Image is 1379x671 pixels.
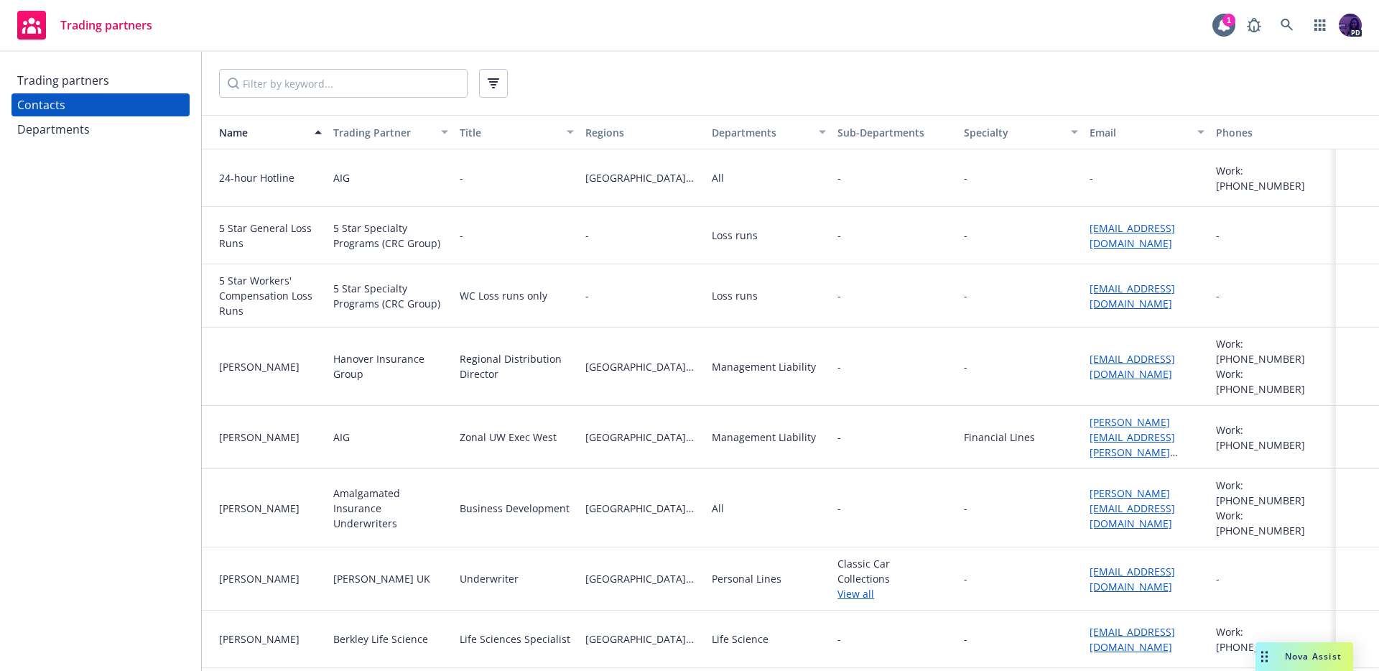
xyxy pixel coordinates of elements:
[460,571,519,586] div: Underwriter
[1090,625,1175,654] a: [EMAIL_ADDRESS][DOMAIN_NAME]
[1255,642,1353,671] button: Nova Assist
[837,170,952,185] span: -
[219,631,322,647] div: [PERSON_NAME]
[712,288,758,303] div: Loss runs
[219,170,322,185] div: 24-hour Hotline
[333,486,447,531] div: Amalgamated Insurance Underwriters
[837,556,952,571] span: Classic Car
[17,118,90,141] div: Departments
[333,351,447,381] div: Hanover Insurance Group
[1306,11,1334,40] a: Switch app
[964,170,967,185] div: -
[837,501,952,516] span: -
[328,115,453,149] button: Trading Partner
[11,5,158,45] a: Trading partners
[1216,478,1330,508] div: Work: [PHONE_NUMBER]
[460,288,547,303] div: WC Loss runs only
[585,170,700,185] span: [GEOGRAPHIC_DATA][US_STATE]
[1339,14,1362,37] img: photo
[1216,624,1330,654] div: Work: [PHONE_NUMBER]
[1090,282,1175,310] a: [EMAIL_ADDRESS][DOMAIN_NAME]
[1222,14,1235,27] div: 1
[585,288,700,303] span: -
[1084,115,1209,149] button: Email
[219,430,322,445] div: [PERSON_NAME]
[333,125,432,140] div: Trading Partner
[1090,415,1175,474] a: [PERSON_NAME][EMAIL_ADDRESS][PERSON_NAME][DOMAIN_NAME]
[964,430,1035,445] div: Financial Lines
[712,430,816,445] div: Management Liability
[706,115,832,149] button: Departments
[837,631,841,647] span: -
[1090,565,1175,593] a: [EMAIL_ADDRESS][DOMAIN_NAME]
[219,273,322,318] div: 5 Star Workers' Compensation Loss Runs
[219,69,468,98] input: Filter by keyword...
[1216,366,1330,397] div: Work: [PHONE_NUMBER]
[964,125,1062,140] div: Specialty
[958,115,1084,149] button: Specialty
[585,631,700,647] span: [GEOGRAPHIC_DATA][US_STATE]
[460,631,570,647] div: Life Sciences Specialist
[333,170,350,185] div: AIG
[585,430,700,445] span: [GEOGRAPHIC_DATA][US_STATE]
[712,501,724,516] div: All
[585,359,700,374] span: [GEOGRAPHIC_DATA][US_STATE]
[1090,221,1175,250] a: [EMAIL_ADDRESS][DOMAIN_NAME]
[454,115,580,149] button: Title
[333,430,350,445] div: AIG
[712,359,816,374] div: Management Liability
[460,170,463,185] div: -
[964,228,967,243] div: -
[11,118,190,141] a: Departments
[712,228,758,243] div: Loss runs
[333,221,447,251] div: 5 Star Specialty Programs (CRC Group)
[208,125,306,140] div: Name
[202,115,328,149] button: Name
[333,281,447,311] div: 5 Star Specialty Programs (CRC Group)
[837,571,952,586] span: Collections
[1216,163,1330,193] div: Work: [PHONE_NUMBER]
[17,69,109,92] div: Trading partners
[219,501,322,516] div: [PERSON_NAME]
[1216,571,1220,586] div: -
[1216,508,1330,538] div: Work: [PHONE_NUMBER]
[17,93,65,116] div: Contacts
[585,501,700,516] span: [GEOGRAPHIC_DATA][US_STATE]
[1216,422,1330,453] div: Work: [PHONE_NUMBER]
[11,69,190,92] a: Trading partners
[1285,650,1342,662] span: Nova Assist
[219,221,322,251] div: 5 Star General Loss Runs
[460,501,570,516] div: Business Development
[1090,486,1175,530] a: [PERSON_NAME][EMAIL_ADDRESS][DOMAIN_NAME]
[11,93,190,116] a: Contacts
[60,19,152,31] span: Trading partners
[333,571,430,586] div: [PERSON_NAME] UK
[460,430,557,445] div: Zonal UW Exec West
[964,631,967,647] div: -
[837,288,841,303] span: -
[333,631,428,647] div: Berkley Life Science
[219,571,322,586] div: [PERSON_NAME]
[585,228,700,243] span: -
[585,125,700,140] div: Regions
[1240,11,1268,40] a: Report a Bug
[1216,228,1220,243] div: -
[1255,642,1273,671] div: Drag to move
[712,631,769,647] div: Life Science
[964,571,967,586] div: -
[580,115,705,149] button: Regions
[837,586,952,601] a: View all
[1216,125,1330,140] div: Phones
[964,501,967,516] div: -
[712,571,781,586] div: Personal Lines
[585,571,700,586] span: [GEOGRAPHIC_DATA][US_STATE]
[837,430,841,445] span: -
[712,170,724,185] div: All
[460,351,574,381] div: Regional Distribution Director
[1090,125,1188,140] div: Email
[964,288,967,303] div: -
[1273,11,1301,40] a: Search
[1090,170,1093,185] div: -
[219,359,322,374] div: [PERSON_NAME]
